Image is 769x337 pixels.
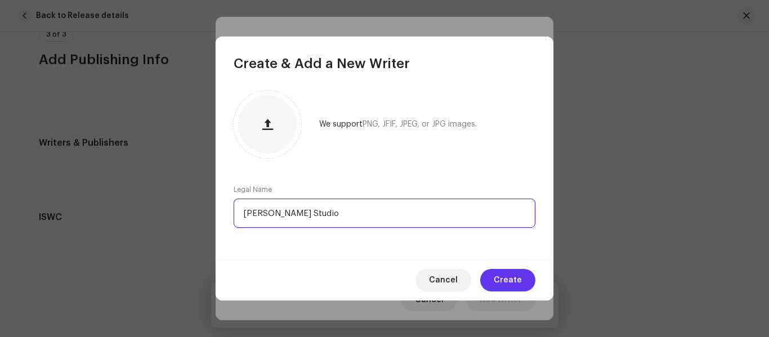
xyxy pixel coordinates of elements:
button: Cancel [415,269,471,291]
div: We support [319,120,477,129]
button: Create [480,269,535,291]
span: PNG, JFIF, JPEG, or JPG images. [363,120,477,128]
span: Cancel [429,269,458,291]
label: Legal Name [234,185,272,194]
input: Enter legal name [234,199,535,228]
span: Create & Add a New Writer [234,55,410,73]
span: Create [494,269,522,291]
